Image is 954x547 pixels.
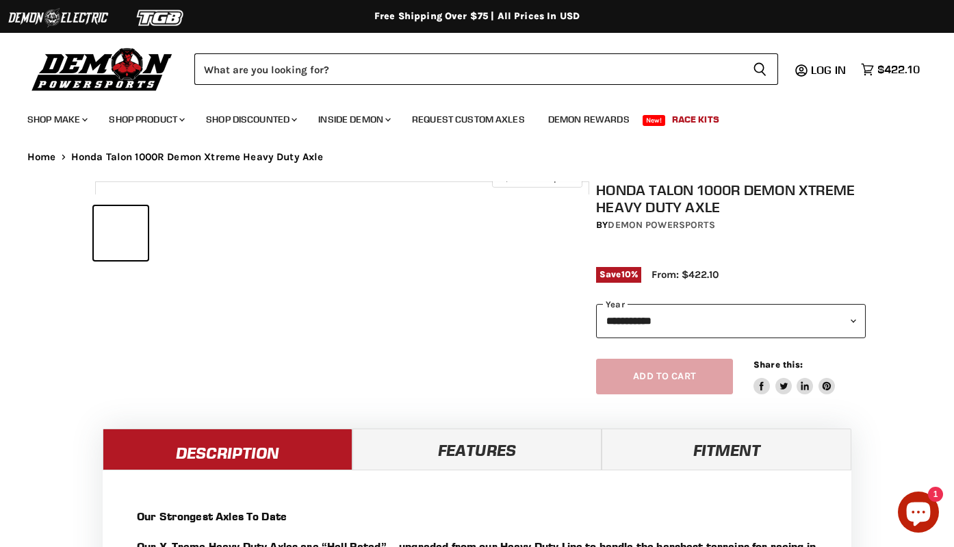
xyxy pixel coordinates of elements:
div: by [596,218,866,233]
span: 10 [621,269,631,279]
inbox-online-store-chat: Shopify online store chat [894,492,943,536]
a: Shop Discounted [196,105,305,133]
span: Save % [596,267,641,282]
span: From: $422.10 [652,268,719,281]
a: Demon Powersports [608,219,714,231]
img: Demon Electric Logo 2 [7,5,109,31]
button: IMAGE thumbnail [152,206,206,260]
a: Log in [805,64,854,76]
button: Search [742,53,778,85]
a: Shop Product [99,105,193,133]
aside: Share this: [753,359,835,395]
a: Race Kits [662,105,730,133]
input: Search [194,53,742,85]
a: Home [27,151,56,163]
select: year [596,304,866,338]
a: Demon Rewards [538,105,640,133]
span: $422.10 [877,63,920,76]
h1: Honda Talon 1000R Demon Xtreme Heavy Duty Axle [596,181,866,216]
span: Honda Talon 1000R Demon Xtreme Heavy Duty Axle [71,151,324,163]
span: Share this: [753,359,803,370]
a: Request Custom Axles [402,105,535,133]
span: Log in [811,63,846,77]
span: New! [643,115,666,126]
button: IMAGE thumbnail [94,206,148,260]
a: Description [103,429,352,470]
a: Features [352,429,602,470]
ul: Main menu [17,100,916,133]
img: TGB Logo 2 [109,5,212,31]
img: Demon Powersports [27,44,177,93]
a: Shop Make [17,105,96,133]
span: Click to expand [499,173,575,183]
a: Inside Demon [308,105,399,133]
form: Product [194,53,778,85]
a: Fitment [602,429,851,470]
a: $422.10 [854,60,927,79]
